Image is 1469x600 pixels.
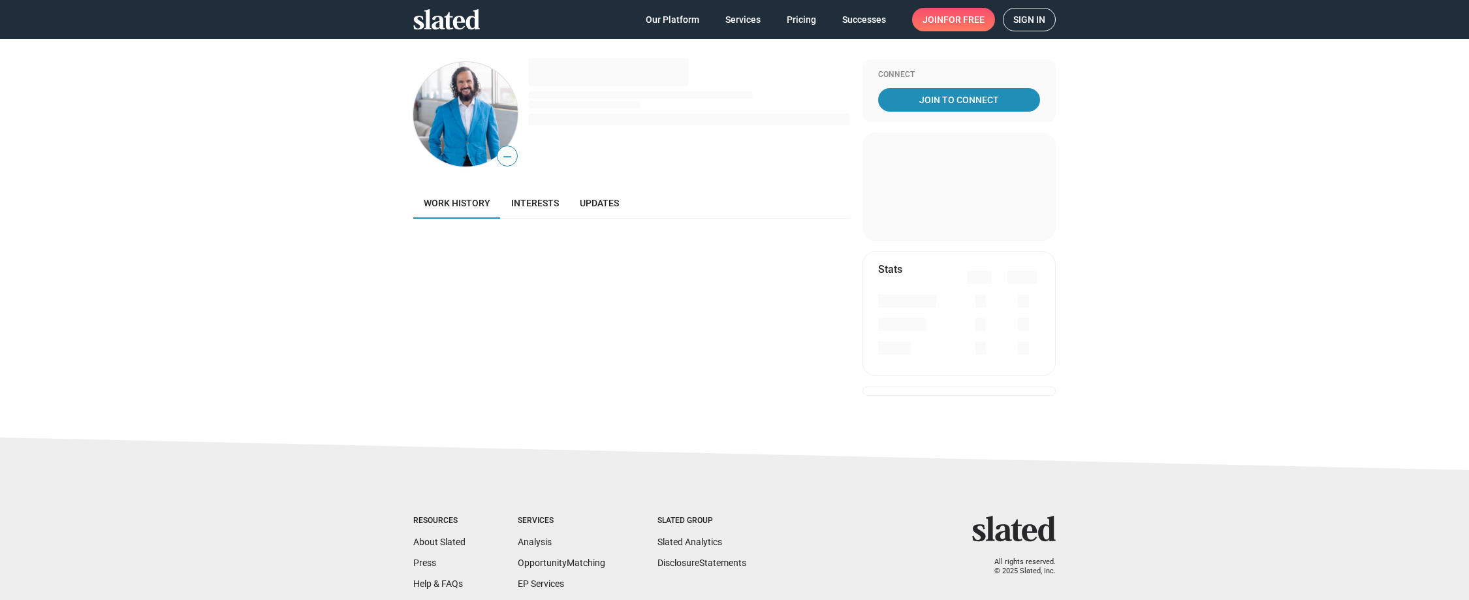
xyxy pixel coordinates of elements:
[657,558,746,568] a: DisclosureStatements
[413,187,501,219] a: Work history
[878,88,1040,112] a: Join To Connect
[424,198,490,208] span: Work history
[635,8,710,31] a: Our Platform
[1003,8,1056,31] a: Sign in
[518,516,605,526] div: Services
[518,578,564,589] a: EP Services
[413,537,466,547] a: About Slated
[1013,8,1045,31] span: Sign in
[580,198,619,208] span: Updates
[776,8,827,31] a: Pricing
[646,8,699,31] span: Our Platform
[842,8,886,31] span: Successes
[498,148,517,165] span: —
[413,578,463,589] a: Help & FAQs
[518,558,605,568] a: OpportunityMatching
[413,558,436,568] a: Press
[518,537,552,547] a: Analysis
[912,8,995,31] a: Joinfor free
[787,8,816,31] span: Pricing
[413,516,466,526] div: Resources
[501,187,569,219] a: Interests
[657,516,746,526] div: Slated Group
[881,88,1037,112] span: Join To Connect
[943,8,985,31] span: for free
[981,558,1056,576] p: All rights reserved. © 2025 Slated, Inc.
[725,8,761,31] span: Services
[878,70,1040,80] div: Connect
[715,8,771,31] a: Services
[923,8,985,31] span: Join
[657,537,722,547] a: Slated Analytics
[878,262,902,276] mat-card-title: Stats
[832,8,896,31] a: Successes
[511,198,559,208] span: Interests
[569,187,629,219] a: Updates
